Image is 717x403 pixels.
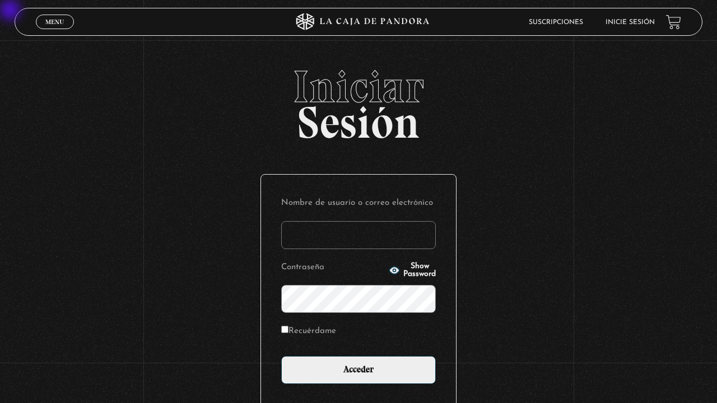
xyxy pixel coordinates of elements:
button: Show Password [389,263,436,278]
label: Contraseña [281,259,385,277]
span: Menu [45,18,64,25]
label: Recuérdame [281,323,336,340]
input: Recuérdame [281,326,288,333]
a: Suscripciones [529,19,583,26]
a: View your shopping cart [666,15,681,30]
span: Show Password [403,263,436,278]
h2: Sesión [15,64,703,136]
a: Inicie sesión [606,19,655,26]
span: Cerrar [42,28,68,36]
label: Nombre de usuario o correo electrónico [281,195,436,212]
span: Iniciar [15,64,703,109]
input: Acceder [281,356,436,384]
